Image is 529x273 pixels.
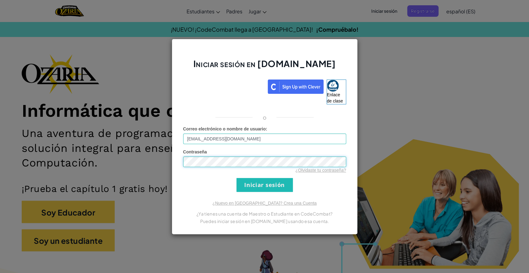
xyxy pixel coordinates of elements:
[268,80,324,94] img: clever_sso_button@2x.png
[193,58,336,69] font: Iniciar sesión en [DOMAIN_NAME]
[183,149,207,154] font: Contraseña
[295,168,346,173] a: ¿Olvidaste tu contraseña?
[262,114,266,121] font: o
[183,126,266,131] font: Correo electrónico o nombre de usuario
[180,79,268,93] iframe: Botón de acceso con Google
[327,92,343,103] font: Enlace de clase
[200,218,329,224] font: Puedes iniciar sesión en [DOMAIN_NAME] usando esa cuenta.
[327,80,339,92] img: classlink-logo-small.png
[196,211,333,216] font: ¿Ya tienes una cuenta de Maestro o Estudiante en CodeCombat?
[212,201,316,206] a: ¿Nuevo en [GEOGRAPHIC_DATA]? Crea una Cuenta
[266,126,267,131] font: :
[236,178,293,192] input: Iniciar sesión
